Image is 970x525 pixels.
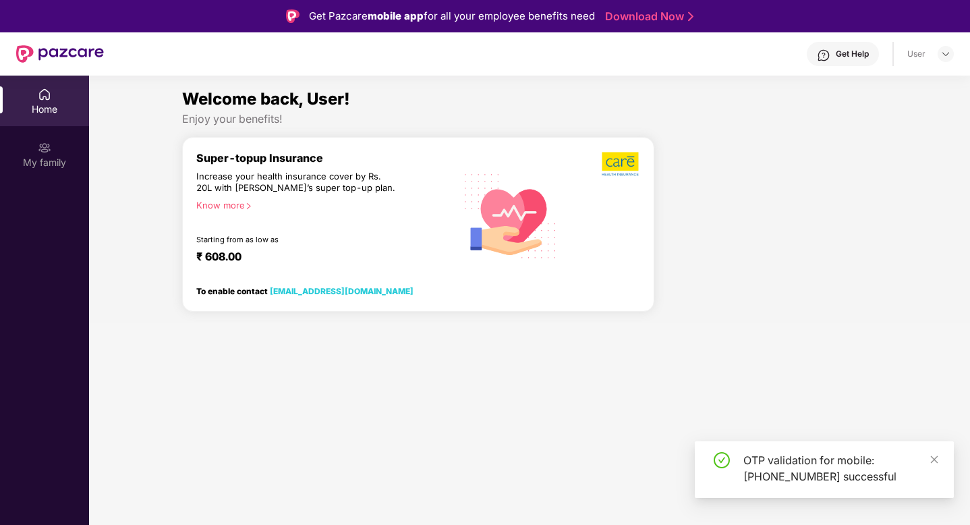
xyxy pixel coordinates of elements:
span: close [930,455,939,464]
div: Increase your health insurance cover by Rs. 20L with [PERSON_NAME]’s super top-up plan. [196,171,397,194]
a: Download Now [605,9,689,24]
div: Know more [196,200,447,209]
img: New Pazcare Logo [16,45,104,63]
div: Get Pazcare for all your employee benefits need [309,8,595,24]
div: Get Help [836,49,869,59]
span: right [245,202,252,210]
div: To enable contact [196,286,413,296]
div: Super-topup Insurance [196,151,455,165]
div: Starting from as low as [196,235,398,244]
img: svg+xml;base64,PHN2ZyBpZD0iRHJvcGRvd24tMzJ4MzIiIHhtbG5zPSJodHRwOi8vd3d3LnczLm9yZy8yMDAwL3N2ZyIgd2... [940,49,951,59]
img: Logo [286,9,299,23]
img: svg+xml;base64,PHN2ZyB4bWxucz0iaHR0cDovL3d3dy53My5vcmcvMjAwMC9zdmciIHhtbG5zOnhsaW5rPSJodHRwOi8vd3... [455,159,567,271]
div: ₹ 608.00 [196,250,442,266]
img: svg+xml;base64,PHN2ZyB3aWR0aD0iMjAiIGhlaWdodD0iMjAiIHZpZXdCb3g9IjAgMCAyMCAyMCIgZmlsbD0ibm9uZSIgeG... [38,141,51,155]
img: svg+xml;base64,PHN2ZyBpZD0iSG9tZSIgeG1sbnM9Imh0dHA6Ly93d3cudzMub3JnLzIwMDAvc3ZnIiB3aWR0aD0iMjAiIG... [38,88,51,101]
div: Enjoy your benefits! [182,112,878,126]
div: OTP validation for mobile: [PHONE_NUMBER] successful [743,452,938,485]
span: Welcome back, User! [182,89,350,109]
span: check-circle [714,452,730,468]
img: Stroke [688,9,693,24]
img: svg+xml;base64,PHN2ZyBpZD0iSGVscC0zMngzMiIgeG1sbnM9Imh0dHA6Ly93d3cudzMub3JnLzIwMDAvc3ZnIiB3aWR0aD... [817,49,830,62]
img: b5dec4f62d2307b9de63beb79f102df3.png [602,151,640,177]
strong: mobile app [368,9,424,22]
div: User [907,49,925,59]
a: [EMAIL_ADDRESS][DOMAIN_NAME] [270,286,413,296]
